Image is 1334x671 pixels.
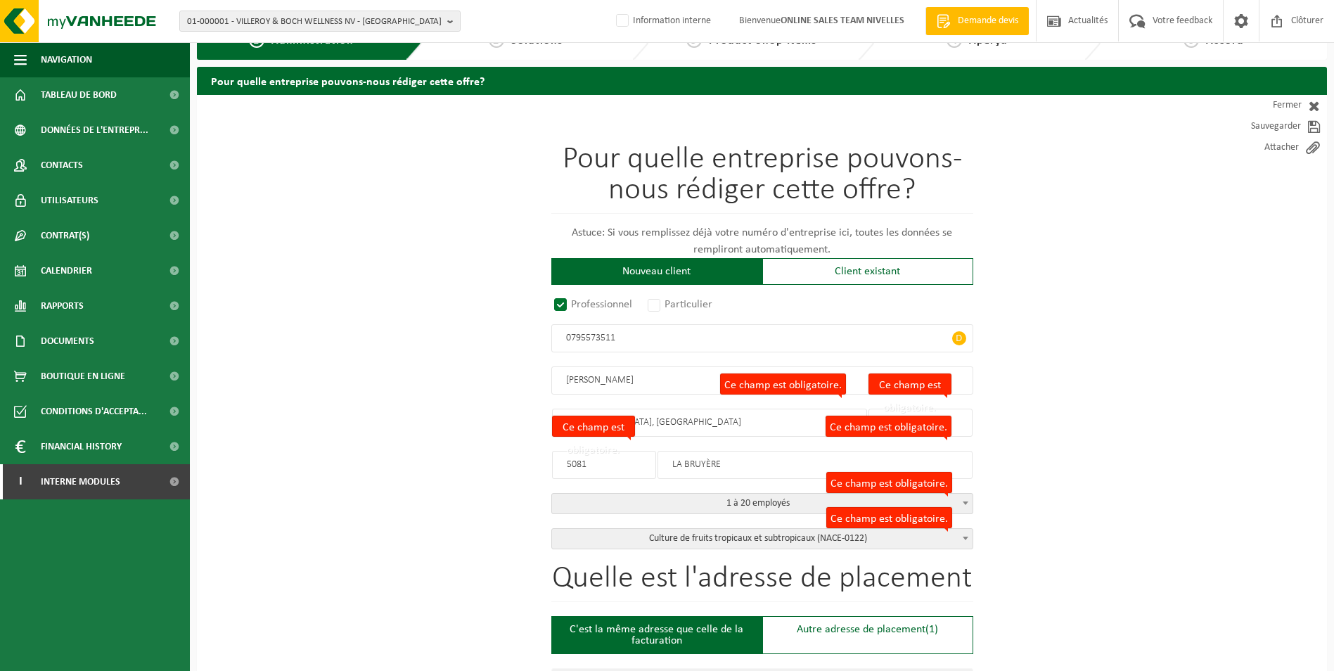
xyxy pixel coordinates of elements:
input: Nom [551,366,973,395]
button: 01-000001 - VILLEROY & BOCH WELLNESS NV - [GEOGRAPHIC_DATA] [179,11,461,32]
span: Conditions d'accepta... [41,394,147,429]
a: Fermer [1200,95,1327,116]
label: Information interne [613,11,711,32]
label: Ce champ est obligatoire. [868,373,951,395]
a: Attacher [1200,137,1327,158]
span: Documents [41,324,94,359]
span: Contacts [41,148,83,183]
label: Ce champ est obligatoire. [826,507,952,528]
span: Calendrier [41,253,92,288]
a: Sauvegarder [1200,116,1327,137]
label: Ce champ est obligatoire. [826,416,951,437]
span: Demande devis [954,14,1022,28]
span: Boutique en ligne [41,359,125,394]
label: Ce champ est obligatoire. [720,373,846,395]
label: Particulier [645,295,717,314]
span: Navigation [41,42,92,77]
span: I [14,464,27,499]
span: 1 à 20 employés [551,493,973,514]
span: Contrat(s) [41,218,89,253]
div: Client existant [762,258,973,285]
span: 1 à 20 employés [552,494,973,513]
span: 01-000001 - VILLEROY & BOCH WELLNESS NV - [GEOGRAPHIC_DATA] [187,11,442,32]
span: Données de l'entrepr... [41,113,148,148]
div: C'est la même adresse que celle de la facturation [551,616,762,654]
label: Ce champ est obligatoire. [552,416,635,437]
span: Rapports [41,288,84,324]
h1: Pour quelle entreprise pouvons-nous rédiger cette offre? [551,144,973,214]
input: code postal [552,451,656,479]
span: Culture de fruits tropicaux et subtropicaux (NACE-0122) [552,529,973,549]
input: Rue [552,409,867,437]
input: Ville [658,451,973,479]
label: Ce champ est obligatoire. [826,472,952,493]
label: Professionnel [551,295,636,314]
span: Utilisateurs [41,183,98,218]
span: Culture de fruits tropicaux et subtropicaux (NACE-0122) [551,528,973,549]
div: Nouveau client [551,258,762,285]
span: Financial History [41,429,122,464]
span: Interne modules [41,464,120,499]
div: Autre adresse de placement [762,616,973,654]
input: Numéro d'entreprise [551,324,973,352]
strong: ONLINE SALES TEAM NIVELLES [781,15,904,26]
p: Astuce: Si vous remplissez déjà votre numéro d'entreprise ici, toutes les données se rempliront a... [551,224,973,258]
h2: Pour quelle entreprise pouvons-nous rédiger cette offre? [197,67,1327,94]
span: (1) [925,624,938,635]
span: D [952,331,966,345]
a: Demande devis [925,7,1029,35]
h1: Quelle est l'adresse de placement [551,563,973,602]
span: Tableau de bord [41,77,117,113]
